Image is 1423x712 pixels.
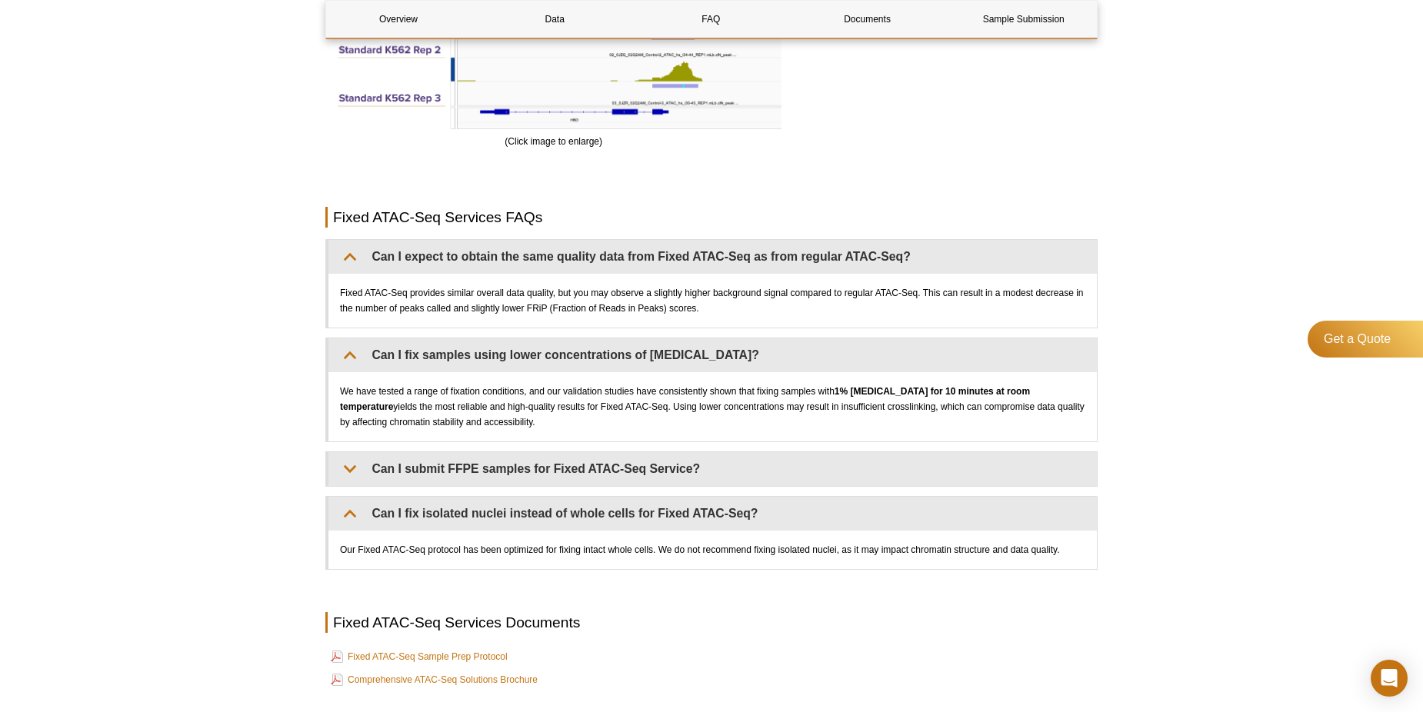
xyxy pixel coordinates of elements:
[328,240,1097,274] summary: Can I expect to obtain the same quality data from Fixed ATAC-Seq as from regular ATAC-Seq?
[795,1,940,38] a: Documents
[331,647,508,666] a: Fixed ATAC-Seq Sample Prep Protocol
[328,274,1097,328] div: Fixed ATAC-Seq provides similar overall data quality, but you may observe a slightly higher backg...
[1371,660,1408,697] div: Open Intercom Messenger
[328,372,1097,441] div: We have tested a range of fixation conditions, and our validation studies have consistently shown...
[328,338,1097,372] summary: Can I fix samples using lower concentrations of [MEDICAL_DATA]?
[326,1,471,38] a: Overview
[328,497,1097,531] summary: Can I fix isolated nuclei instead of whole cells for Fixed ATAC-Seq?
[325,207,1098,228] h2: Fixed ATAC-Seq Services FAQs
[340,386,1030,412] strong: 1% [MEDICAL_DATA] for 10 minutes at room temperature
[951,1,1096,38] a: Sample Submission
[331,670,538,689] a: Comprehensive ATAC-Seq Solutions Brochure
[482,1,627,38] a: Data
[1308,321,1423,358] a: Get a Quote
[638,1,783,38] a: FAQ
[328,452,1097,486] summary: Can I submit FFPE samples for Fixed ATAC-Seq Service?
[325,612,1098,633] h2: Fixed ATAC-Seq Services Documents
[328,531,1097,569] div: Our Fixed ATAC-Seq protocol has been optimized for fixing intact whole cells. We do not recommend...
